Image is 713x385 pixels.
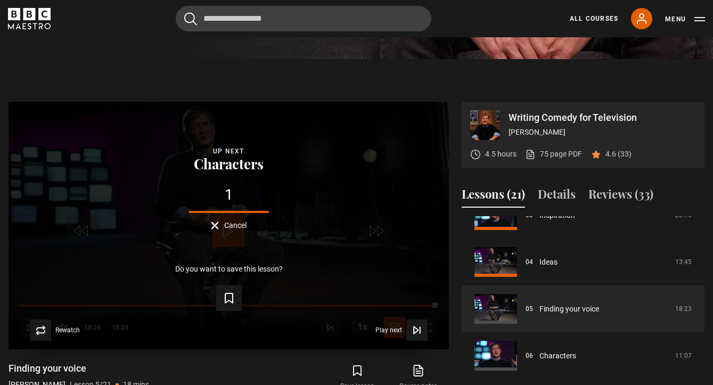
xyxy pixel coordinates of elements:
[26,187,432,202] div: 1
[509,113,696,122] p: Writing Comedy for Television
[224,222,247,229] span: Cancel
[9,102,449,349] video-js: Video Player
[588,185,653,208] button: Reviews (33)
[525,149,582,160] a: 75 page PDF
[538,185,576,208] button: Details
[539,350,576,362] a: Characters
[605,149,632,160] p: 4.6 (33)
[665,14,705,24] button: Toggle navigation
[462,185,525,208] button: Lessons (21)
[570,14,618,23] a: All Courses
[485,149,517,160] p: 4.5 hours
[184,12,197,26] button: Submit the search query
[211,222,247,230] button: Cancel
[539,304,599,315] a: Finding your voice
[30,320,80,341] button: Rewatch
[176,6,431,31] input: Search
[191,157,267,171] button: Characters
[8,8,51,29] svg: BBC Maestro
[26,146,432,157] div: Up next
[539,257,558,268] a: Ideas
[55,327,80,333] span: Rewatch
[9,362,149,375] h1: Finding your voice
[175,265,283,273] p: Do you want to save this lesson?
[375,327,402,333] span: Play next
[539,210,575,221] a: Inspiration
[509,127,696,138] p: [PERSON_NAME]
[375,320,428,341] button: Play next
